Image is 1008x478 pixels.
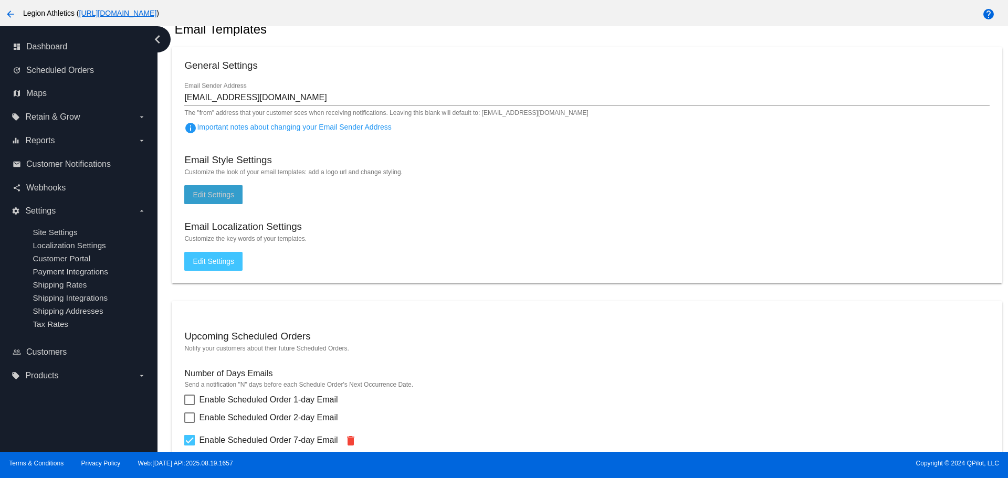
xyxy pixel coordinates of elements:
i: email [13,160,21,168]
span: Important notes about changing your Email Sender Address [184,123,391,131]
span: Legion Athletics ( ) [23,9,159,17]
span: Enable Scheduled Order 7-day Email [199,434,338,447]
a: Web:[DATE] API:2025.08.19.1657 [138,460,233,467]
mat-icon: help [982,8,995,20]
a: Customer Portal [33,254,90,263]
i: map [13,89,21,98]
a: Shipping Rates [33,280,87,289]
a: dashboard Dashboard [13,38,146,55]
span: Enable Scheduled Order 2-day Email [199,411,338,424]
i: settings [12,207,20,215]
i: share [13,184,21,192]
i: equalizer [12,136,20,145]
a: people_outline Customers [13,344,146,360]
button: Edit Settings [184,252,243,271]
a: Terms & Conditions [9,460,64,467]
h4: Number of Days Emails [184,369,272,378]
span: Maps [26,89,47,98]
span: Scheduled Orders [26,66,94,75]
a: [URL][DOMAIN_NAME] [79,9,157,17]
span: Products [25,371,58,380]
i: chevron_left [149,31,166,48]
span: Edit Settings [193,190,234,199]
span: Customers [26,347,67,357]
i: people_outline [13,348,21,356]
h3: General Settings [184,60,257,71]
span: Reports [25,136,55,145]
a: Privacy Policy [81,460,121,467]
a: Tax Rates [33,320,68,328]
i: local_offer [12,113,20,121]
i: local_offer [12,371,20,380]
h3: Email Style Settings [184,154,271,166]
i: arrow_drop_down [138,136,146,145]
mat-hint: Notify your customers about their future Scheduled Orders. [184,345,989,352]
span: Webhooks [26,183,66,193]
span: Dashboard [26,42,67,51]
button: Important notes about changing your Email Sender Address [184,116,205,137]
i: dashboard [13,43,21,51]
mat-hint: Customize the look of your email templates: add a logo url and change styling. [184,168,989,176]
a: Localization Settings [33,241,106,250]
mat-hint: Customize the key words of your templates. [184,235,989,242]
a: Payment Integrations [33,267,108,276]
h3: Email Localization Settings [184,221,302,232]
i: arrow_drop_down [138,113,146,121]
a: Site Settings [33,228,77,237]
span: Settings [25,206,56,216]
i: arrow_drop_down [138,371,146,380]
a: Shipping Addresses [33,306,103,315]
mat-icon: delete [344,434,357,447]
mat-hint: Send a notification "N" days before each Schedule Order's Next Occurrence Date. [184,381,989,388]
h3: Upcoming Scheduled Orders [184,331,310,342]
a: Shipping Integrations [33,293,108,302]
mat-icon: arrow_back [4,8,17,20]
span: Copyright © 2024 QPilot, LLC [513,460,999,467]
span: Edit Settings [193,257,234,265]
a: update Scheduled Orders [13,62,146,79]
i: update [13,66,21,75]
a: share Webhooks [13,179,146,196]
mat-hint: The "from" address that your customer sees when receiving notifications. Leaving this blank will ... [184,110,589,117]
h2: Email Templates [174,22,267,37]
a: map Maps [13,85,146,102]
input: Email Sender Address [184,93,989,102]
span: Enable Scheduled Order 1-day Email [199,394,338,406]
a: email Customer Notifications [13,156,146,173]
i: arrow_drop_down [138,207,146,215]
mat-icon: info [184,122,197,134]
span: Retain & Grow [25,112,80,122]
span: Customer Notifications [26,160,111,169]
button: Edit Settings [184,185,243,204]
